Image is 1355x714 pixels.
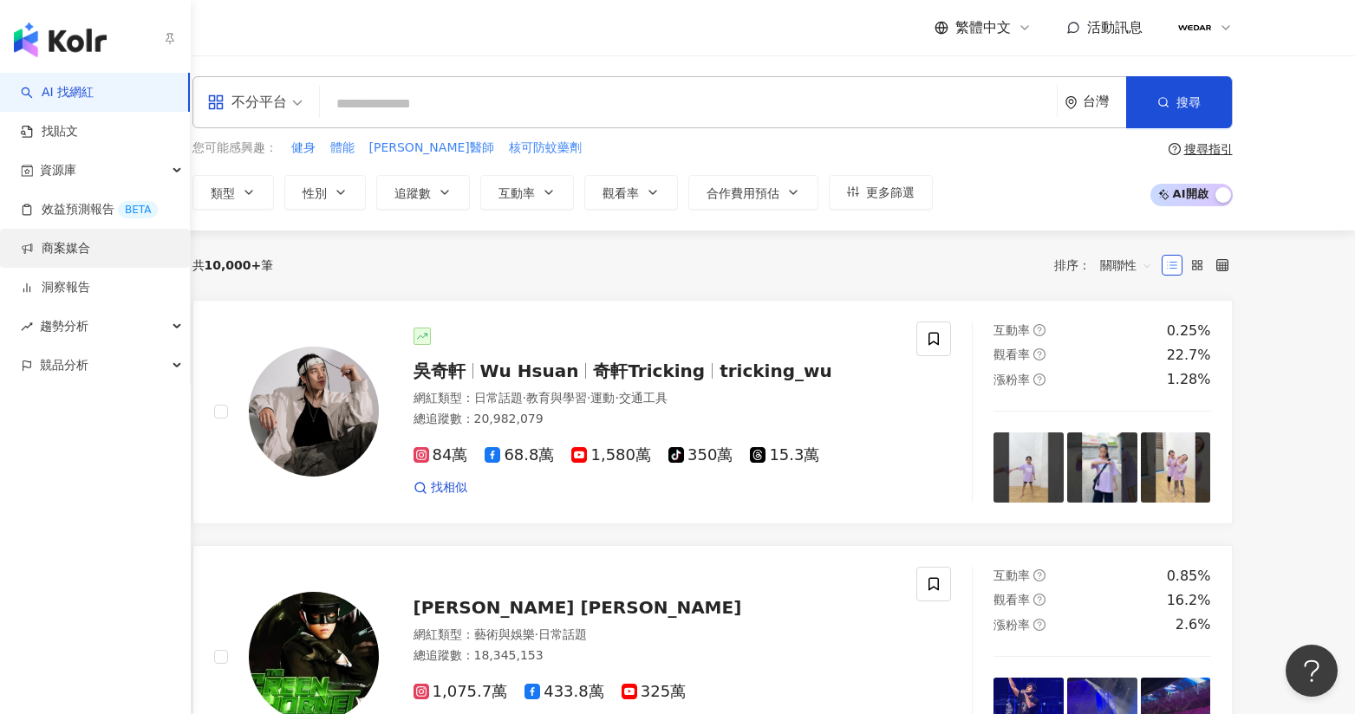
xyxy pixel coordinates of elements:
span: question-circle [1033,348,1046,360]
button: 觀看率 [584,175,678,210]
span: question-circle [1169,143,1181,155]
span: question-circle [1033,619,1046,631]
span: environment [1065,96,1078,109]
span: 互動率 [993,323,1030,337]
span: question-circle [1033,373,1046,386]
div: 網紅類型 ： [414,390,896,407]
span: 觀看率 [993,593,1030,607]
span: 奇軒Tricking [593,360,705,381]
span: appstore [207,94,225,111]
span: 運動 [590,391,615,405]
span: 活動訊息 [1087,19,1143,36]
div: 0.85% [1167,567,1211,586]
a: 商案媒合 [21,240,90,257]
button: 互動率 [480,175,574,210]
span: 350萬 [668,446,733,464]
span: 體能 [330,140,355,157]
span: 1,075.7萬 [414,683,508,701]
span: question-circle [1033,594,1046,606]
button: 健身 [290,139,316,158]
div: 網紅類型 ： [414,626,896,644]
span: 藝術與娛樂 [474,627,535,641]
div: 台灣 [1083,94,1126,109]
button: [PERSON_NAME]醫師 [368,139,495,158]
span: 教育與學習 [526,391,587,405]
span: 觀看率 [993,347,1030,361]
span: 趨勢分析 [40,307,88,346]
img: KOL Avatar [249,347,379,477]
a: 找貼文 [21,123,78,140]
span: · [615,391,618,405]
button: 性別 [284,175,366,210]
span: 資源庫 [40,151,76,190]
div: 不分平台 [207,88,287,116]
div: 總追蹤數 ： 18,345,153 [414,647,896,665]
span: 性別 [303,186,327,200]
span: 漲粉率 [993,373,1030,386]
a: KOL Avatar吳奇軒Wu Hsuan奇軒Trickingtricking_wu網紅類型：日常話題·教育與學習·運動·交通工具總追蹤數：20,982,07984萬68.8萬1,580萬350... [192,300,1233,524]
div: 1.28% [1167,370,1211,389]
button: 體能 [329,139,355,158]
span: 68.8萬 [485,446,554,464]
span: 漲粉率 [993,618,1030,632]
button: 搜尋 [1126,76,1232,128]
span: [PERSON_NAME]醫師 [369,140,494,157]
a: 找相似 [414,479,467,497]
span: Wu Hsuan [480,360,579,381]
div: 16.2% [1167,591,1211,610]
span: 日常話題 [474,391,523,405]
span: 找相似 [431,479,467,497]
span: 您可能感興趣： [192,140,277,157]
span: 合作費用預估 [707,186,779,200]
iframe: Help Scout Beacon - Open [1286,645,1338,697]
button: 合作費用預估 [688,175,818,210]
span: 互動率 [498,186,535,200]
img: post-image [993,432,1064,503]
span: 吳奇軒 [414,360,466,381]
img: logo [14,23,107,57]
span: 交通工具 [619,391,668,405]
span: 15.3萬 [750,446,819,464]
img: post-image [1141,432,1211,503]
img: post-image [1067,432,1137,503]
span: 觀看率 [603,186,639,200]
span: 日常話題 [538,627,587,641]
div: 2.6% [1176,615,1211,634]
a: 效益預測報告BETA [21,201,158,218]
span: 追蹤數 [394,186,431,200]
div: 總追蹤數 ： 20,982,079 [414,411,896,428]
span: 類型 [211,186,235,200]
span: · [535,627,538,641]
div: 0.25% [1167,321,1211,341]
span: 關聯性 [1100,251,1152,279]
button: 核可防蚊藥劑 [508,139,583,158]
span: tricking_wu [720,360,832,381]
div: 22.7% [1167,346,1211,365]
span: 競品分析 [40,346,88,385]
a: searchAI 找網紅 [21,84,94,101]
span: rise [21,321,33,333]
div: 排序： [1054,251,1162,279]
button: 類型 [192,175,274,210]
img: 07016.png [1178,11,1211,44]
span: · [587,391,590,405]
button: 更多篩選 [829,175,933,210]
div: 搜尋指引 [1184,142,1233,156]
span: 核可防蚊藥劑 [509,140,582,157]
span: 325萬 [622,683,686,701]
span: [PERSON_NAME] [PERSON_NAME] [414,597,742,618]
span: 1,580萬 [571,446,651,464]
span: 繁體中文 [955,18,1011,37]
span: 互動率 [993,568,1030,582]
span: 84萬 [414,446,468,464]
span: 433.8萬 [524,683,604,701]
a: 洞察報告 [21,279,90,296]
span: question-circle [1033,569,1046,581]
span: 更多篩選 [866,185,915,199]
span: · [523,391,526,405]
div: 共 筆 [192,258,274,272]
span: 健身 [291,140,316,157]
span: 搜尋 [1176,95,1201,109]
span: 10,000+ [205,258,262,272]
span: question-circle [1033,324,1046,336]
